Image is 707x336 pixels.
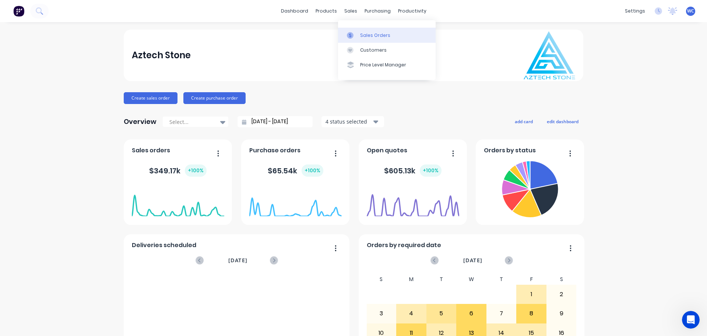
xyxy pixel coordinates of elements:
a: Customers [338,43,436,58]
a: Price Level Manager [338,58,436,72]
div: F [516,274,546,285]
div: Price Level Manager [360,62,406,68]
span: [DATE] [228,256,247,264]
img: Factory [13,6,24,17]
div: Sales Orders [360,32,390,39]
span: Orders by required date [367,241,441,250]
div: products [312,6,341,17]
span: [DATE] [463,256,482,264]
div: sales [341,6,361,17]
div: M [396,274,426,285]
div: Overview [124,114,156,129]
button: Create purchase order [183,92,246,104]
div: T [486,274,517,285]
div: S [546,274,577,285]
div: 3 [367,304,396,323]
button: Create sales order [124,92,177,104]
div: S [366,274,397,285]
div: Aztech Stone [132,48,191,63]
button: 4 status selected [321,116,384,127]
span: Orders by status [484,146,536,155]
div: 1 [517,285,546,304]
div: 4 status selected [326,118,372,125]
button: edit dashboard [542,117,583,126]
div: + 100 % [420,164,442,177]
span: Purchase orders [249,146,300,155]
iframe: Intercom live chat [682,311,700,329]
div: 7 [487,304,516,323]
span: Open quotes [367,146,407,155]
div: 8 [517,304,546,323]
div: purchasing [361,6,394,17]
div: W [456,274,486,285]
img: Aztech Stone [524,31,575,79]
div: Customers [360,47,387,53]
span: Sales orders [132,146,170,155]
div: 6 [457,304,486,323]
div: $ 349.17k [149,164,207,177]
div: settings [621,6,649,17]
div: + 100 % [302,164,323,177]
div: 5 [427,304,456,323]
a: dashboard [277,6,312,17]
div: + 100 % [185,164,207,177]
div: 9 [547,304,576,323]
div: productivity [394,6,430,17]
a: Sales Orders [338,28,436,42]
button: add card [510,117,538,126]
div: T [426,274,457,285]
div: $ 65.54k [268,164,323,177]
div: 2 [547,285,576,304]
span: Deliveries scheduled [132,241,196,250]
div: 4 [397,304,426,323]
span: WC [687,8,694,14]
div: $ 605.13k [384,164,442,177]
